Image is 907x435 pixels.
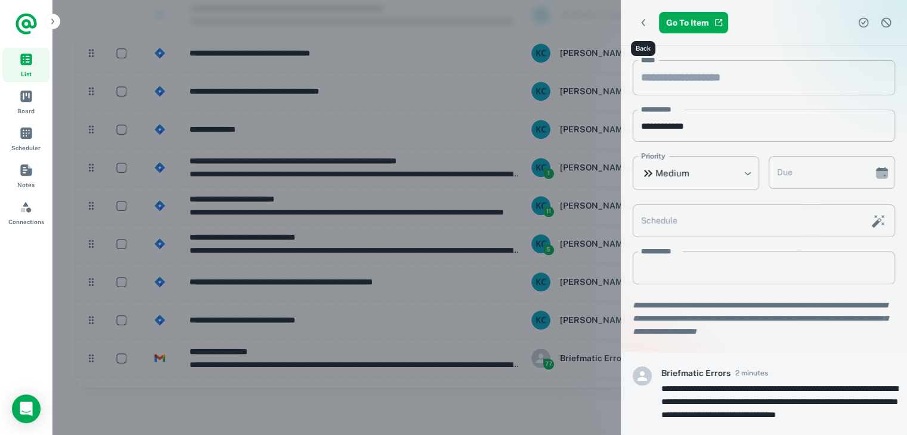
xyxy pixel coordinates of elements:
[633,12,654,33] button: Back
[868,211,889,231] button: Schedule this task with AI
[621,46,907,434] div: scrollable content
[633,156,759,190] div: Medium
[877,14,895,32] button: Dismiss task
[2,48,49,82] a: List
[12,394,41,423] div: Load Chat
[2,159,49,193] a: Notes
[735,368,768,378] span: 2 minutes
[661,366,730,380] h6: Briefmatic Errors
[870,161,894,185] button: Choose date
[11,143,41,153] span: Scheduler
[659,12,728,33] a: Go To Item
[17,180,35,189] span: Notes
[8,217,44,226] span: Connections
[2,195,49,230] a: Connections
[14,12,38,36] a: Logo
[631,41,655,56] div: Back
[2,122,49,156] a: Scheduler
[17,106,35,116] span: Board
[21,69,32,79] span: List
[855,14,872,32] button: Complete task
[2,85,49,119] a: Board
[641,151,665,161] label: Priority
